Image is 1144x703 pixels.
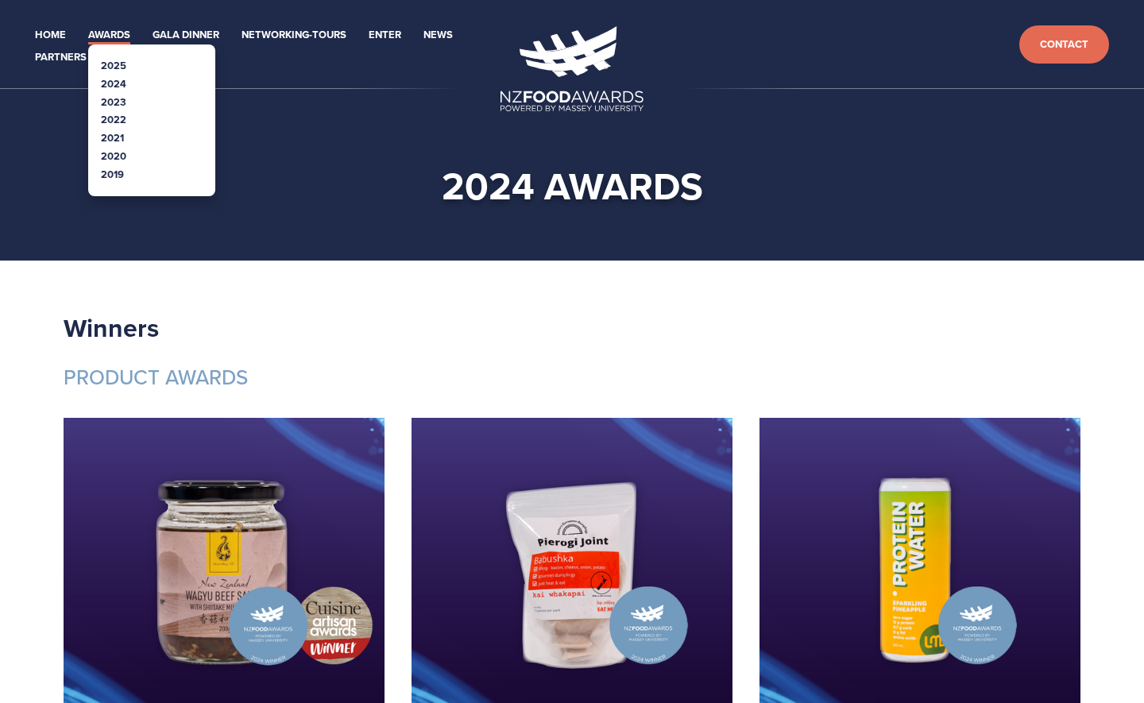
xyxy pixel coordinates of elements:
a: 2024 [101,76,126,91]
h3: PRODUCT AWARDS [64,365,1080,391]
a: 2019 [101,167,124,182]
a: 2021 [101,130,124,145]
a: Awards [88,26,130,44]
a: Home [35,26,66,44]
a: Enter [369,26,401,44]
a: News [423,26,453,44]
a: Networking-Tours [242,26,346,44]
a: 2023 [101,95,126,110]
a: Gala Dinner [153,26,219,44]
h1: 2024 Awards [89,162,1055,210]
a: 2022 [101,112,126,127]
a: Partners [35,48,87,67]
a: Contact [1019,25,1109,64]
strong: Winners [64,309,159,346]
a: 2020 [101,149,126,164]
a: 2025 [101,58,126,73]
